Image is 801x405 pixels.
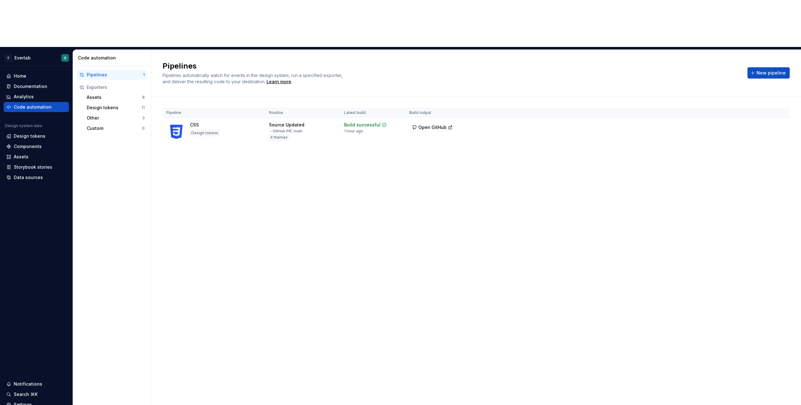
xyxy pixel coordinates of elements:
div: E [4,54,12,62]
a: Learn more [266,79,291,85]
span: Open GitHub [418,124,447,131]
div: 8 [142,95,145,100]
button: EEverlabQ [1,51,71,64]
div: Design tokens [14,133,45,139]
a: Data sources [4,172,69,182]
div: 3 [142,115,145,120]
div: 11 [142,105,145,110]
span: Pipelines automatically watch for events in the design system, run a specified exporter, and deli... [163,73,344,84]
div: Documentation [14,83,47,90]
button: New pipeline [747,67,790,79]
h2: Pipelines [163,61,740,71]
div: Design system data [5,123,42,128]
a: Code automation [4,102,69,112]
div: Source Updated [269,122,304,128]
button: Design tokens11 [84,103,147,113]
div: Q [64,55,66,60]
th: Routine [265,108,340,118]
button: Pipelines1 [77,70,147,80]
div: Analytics [14,94,34,100]
div: 1 [143,72,145,77]
div: Data sources [14,174,43,181]
span: | [291,129,293,133]
div: Code automation [14,104,52,110]
th: Build output [406,108,461,118]
div: → GitHub PR main [269,129,302,134]
span: 4 themes [270,135,288,140]
th: Latest build [340,108,406,118]
div: Notifications [14,381,42,387]
button: Open GitHub [409,122,456,133]
div: Storybook stories [14,164,52,170]
span: New pipeline [757,70,786,76]
button: Assets8 [84,92,147,102]
div: Pipelines [87,72,143,78]
a: Storybook stories [4,162,69,172]
div: Design tokens [190,130,220,136]
div: 1 hour ago [344,129,363,134]
div: Custom [87,125,142,131]
div: Assets [87,94,142,100]
div: Other [87,115,142,121]
div: 0 [142,126,145,131]
div: Exporters [87,84,145,90]
a: Analytics [4,92,69,102]
button: Custom0 [84,123,147,133]
a: Documentation [4,81,69,91]
div: Build successful [344,122,380,128]
div: Design tokens [87,105,142,111]
div: Home [14,73,26,79]
div: Assets [14,154,28,160]
button: Other3 [84,113,147,123]
span: . [266,79,292,84]
a: Components [4,141,69,151]
div: Code automation [78,55,148,61]
div: Components [14,143,42,150]
a: Assets [4,152,69,162]
button: Search ⌘K [4,389,69,399]
th: Pipeline [163,108,265,118]
div: Search ⌘K [14,391,38,397]
button: Notifications [4,379,69,389]
a: Design tokens [4,131,69,141]
div: CSS [190,122,199,128]
a: Open GitHub [409,126,456,131]
div: Everlab [14,55,31,61]
a: Home [4,71,69,81]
